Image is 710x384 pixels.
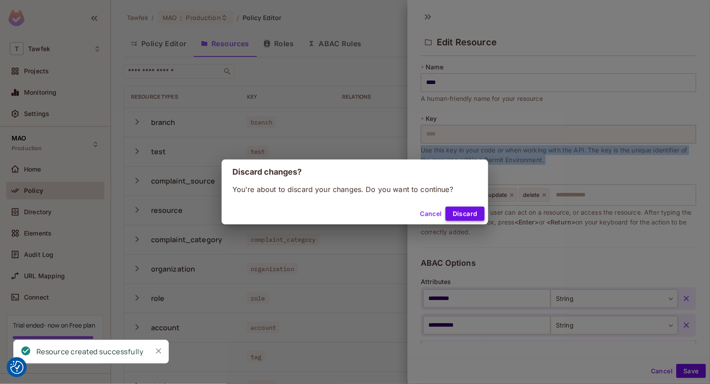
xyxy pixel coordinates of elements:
[446,207,485,221] button: Discard
[232,184,478,194] p: You're about to discard your changes. Do you want to continue?
[10,361,24,374] button: Consent Preferences
[36,346,144,357] div: Resource created successfully
[152,344,165,358] button: Close
[222,160,488,184] h2: Discard changes?
[10,361,24,374] img: Revisit consent button
[417,207,446,221] button: Cancel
